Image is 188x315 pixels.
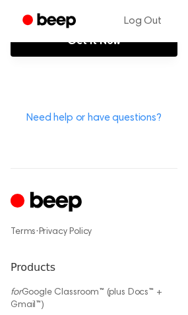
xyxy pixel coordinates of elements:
[111,5,175,37] a: Log Out
[39,227,92,237] a: Privacy Policy
[11,190,85,215] a: Cruip
[26,113,162,123] a: Need help or have questions?
[11,288,162,310] a: forGoogle Classroom™ (plus Docs™ + Gmail™)
[11,260,177,275] h6: Products
[11,225,177,239] div: ·
[11,288,22,297] i: for
[13,9,88,34] a: Beep
[11,227,36,237] a: Terms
